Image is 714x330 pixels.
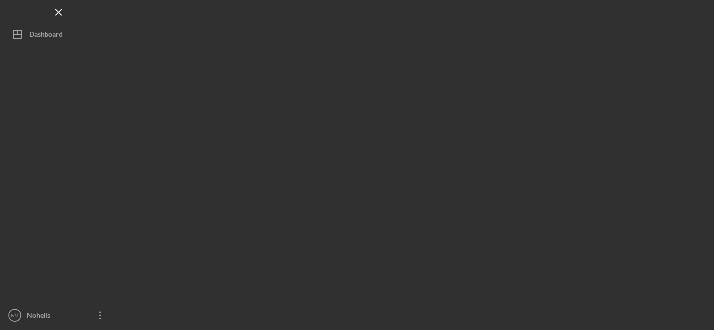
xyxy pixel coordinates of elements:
div: Dashboard [29,24,63,47]
button: NMNohelis [PERSON_NAME] [5,306,113,325]
text: NM [11,313,19,318]
button: Dashboard [5,24,113,44]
